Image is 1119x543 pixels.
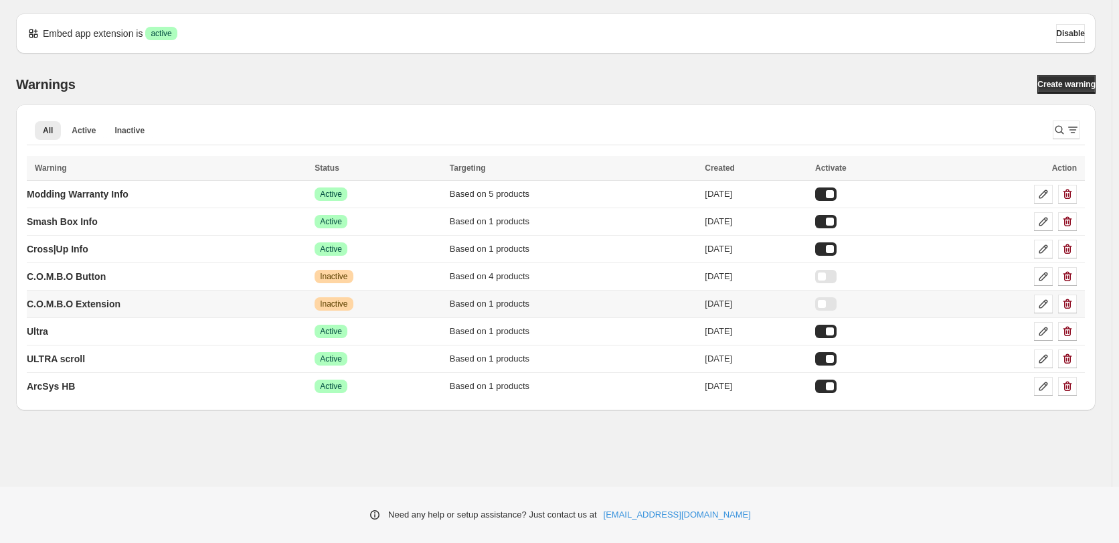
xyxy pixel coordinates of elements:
[604,508,751,522] a: [EMAIL_ADDRESS][DOMAIN_NAME]
[320,381,342,392] span: Active
[450,270,697,283] div: Based on 4 products
[815,163,847,173] span: Activate
[1037,75,1096,94] a: Create warning
[705,242,807,256] div: [DATE]
[1052,163,1077,173] span: Action
[43,27,143,40] p: Embed app extension is
[27,297,120,311] p: C.O.M.B.O Extension
[320,271,347,282] span: Inactive
[72,125,96,136] span: Active
[450,380,697,393] div: Based on 1 products
[27,270,106,283] p: C.O.M.B.O Button
[151,28,171,39] span: active
[27,325,48,338] p: Ultra
[27,242,88,256] p: Cross|Up Info
[1056,24,1085,43] button: Disable
[320,189,342,200] span: Active
[27,266,106,287] a: C.O.M.B.O Button
[1053,121,1080,139] button: Search and filter results
[705,380,807,393] div: [DATE]
[27,183,128,205] a: Modding Warranty Info
[320,326,342,337] span: Active
[27,238,88,260] a: Cross|Up Info
[705,187,807,201] div: [DATE]
[705,215,807,228] div: [DATE]
[27,376,75,397] a: ArcSys HB
[705,270,807,283] div: [DATE]
[705,352,807,366] div: [DATE]
[43,125,53,136] span: All
[705,297,807,311] div: [DATE]
[450,242,697,256] div: Based on 1 products
[114,125,145,136] span: Inactive
[27,293,120,315] a: C.O.M.B.O Extension
[450,215,697,228] div: Based on 1 products
[320,354,342,364] span: Active
[27,187,128,201] p: Modding Warranty Info
[27,352,85,366] p: ULTRA scroll
[450,163,486,173] span: Targeting
[450,187,697,201] div: Based on 5 products
[27,380,75,393] p: ArcSys HB
[1037,79,1096,90] span: Create warning
[320,299,347,309] span: Inactive
[450,297,697,311] div: Based on 1 products
[27,348,85,370] a: ULTRA scroll
[315,163,339,173] span: Status
[16,76,76,92] h2: Warnings
[27,215,98,228] p: Smash Box Info
[705,325,807,338] div: [DATE]
[705,163,735,173] span: Created
[320,244,342,254] span: Active
[320,216,342,227] span: Active
[450,352,697,366] div: Based on 1 products
[27,211,98,232] a: Smash Box Info
[27,321,48,342] a: Ultra
[35,163,67,173] span: Warning
[1056,28,1085,39] span: Disable
[450,325,697,338] div: Based on 1 products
